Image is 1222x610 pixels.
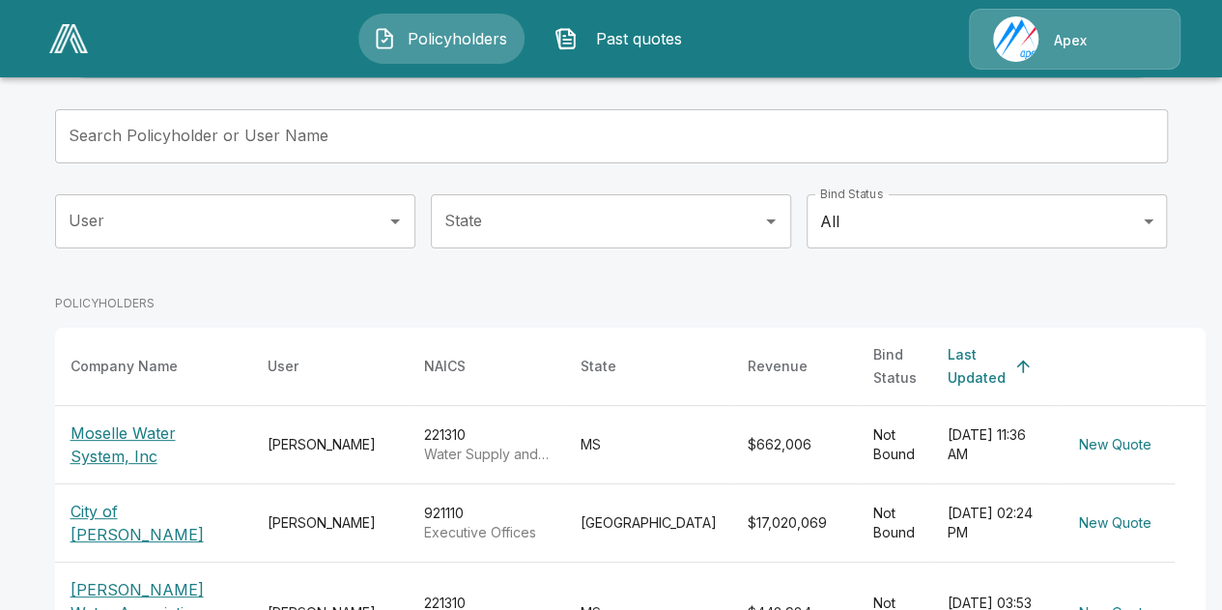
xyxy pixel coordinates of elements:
[858,328,932,406] th: Bind Status
[71,500,237,546] p: City of [PERSON_NAME]
[820,186,883,202] label: Bind Status
[732,484,858,563] td: $17,020,069
[1071,427,1159,463] button: New Quote
[71,421,237,468] p: Moselle Water System, Inc
[424,445,550,464] p: Water Supply and Irrigation Systems
[268,355,298,378] div: User
[585,27,692,50] span: Past quotes
[268,435,393,454] div: [PERSON_NAME]
[373,27,396,50] img: Policyholders Icon
[932,484,1056,563] td: [DATE] 02:24 PM
[424,355,466,378] div: NAICS
[932,406,1056,484] td: [DATE] 11:36 AM
[948,343,1006,390] div: Last Updated
[858,484,932,563] td: Not Bound
[581,355,616,378] div: State
[540,14,706,64] button: Past quotes IconPast quotes
[358,14,525,64] button: Policyholders IconPolicyholders
[424,523,550,542] p: Executive Offices
[268,513,393,533] div: [PERSON_NAME]
[71,355,178,378] div: Company Name
[807,194,1167,248] div: All
[565,484,732,563] td: [GEOGRAPHIC_DATA]
[554,27,578,50] img: Past quotes Icon
[404,27,510,50] span: Policyholders
[748,355,808,378] div: Revenue
[565,406,732,484] td: MS
[757,208,784,235] button: Open
[49,24,88,53] img: AA Logo
[382,208,409,235] button: Open
[424,425,550,464] div: 221310
[55,295,155,312] p: POLICYHOLDERS
[858,406,932,484] td: Not Bound
[732,406,858,484] td: $662,006
[424,504,550,542] div: 921110
[1071,506,1159,541] button: New Quote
